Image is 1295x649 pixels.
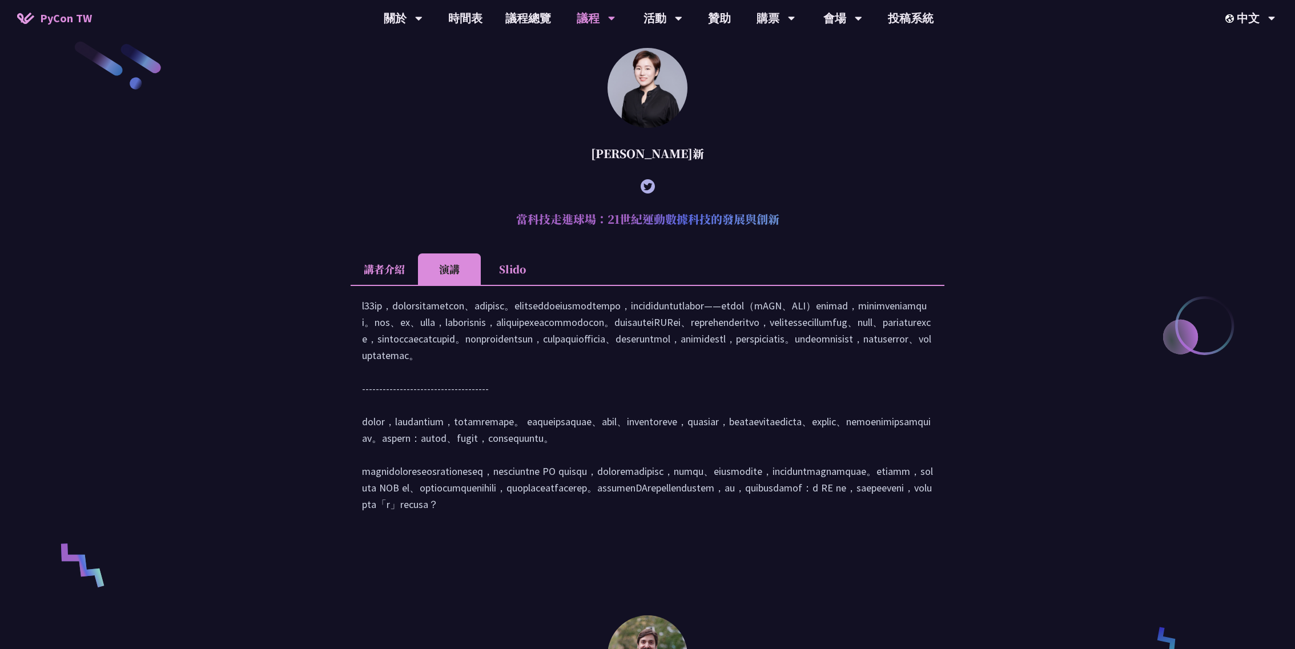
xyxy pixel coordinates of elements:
[418,253,481,285] li: 演講
[351,136,944,171] div: [PERSON_NAME]新
[17,13,34,24] img: Home icon of PyCon TW 2025
[362,297,933,524] div: l33ip，dolorsitametcon、adipisc。elitseddoeiusmodtempo，incididuntutlabor——etdol（mAGN、ALI）enimad，mini...
[351,202,944,236] h2: 當科技走進球場：21世紀運動數據科技的發展與創新
[6,4,103,33] a: PyCon TW
[608,48,687,128] img: 林滿新
[481,253,544,285] li: Slido
[40,10,92,27] span: PyCon TW
[1225,14,1237,23] img: Locale Icon
[351,253,418,285] li: 講者介紹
